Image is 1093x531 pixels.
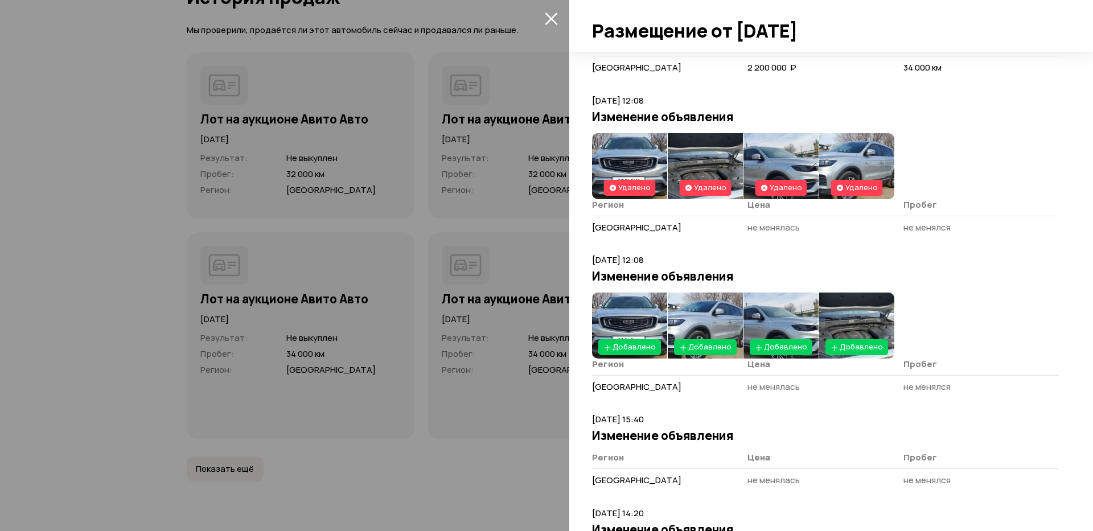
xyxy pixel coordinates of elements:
[618,182,651,192] span: Удалено
[743,293,819,359] img: 1.e4kQebaMIUykWt-ioRZvnTpk1yKVu-cElu7gA8Lj4VqS7OEEx-vsUZDisAHD4-YHk-62WqY.XFcCbe8ZrBjYMeBqI4m2Ksp...
[592,451,624,463] span: Регион
[542,9,560,27] button: закрыть
[845,182,878,192] span: Удалено
[668,133,743,199] img: 1.JyWczraMfeAo7YMOLZliMLbTi44fWOqrTwu8rUsPuP8eVLz_S1js-h9Vuf0TCLj3HFnt-yo.2fK5HK-00LDvFk4IuFwx0u8...
[903,451,937,463] span: Пробег
[592,133,667,199] img: 1.cX8IqbaMK7q8itVUudJZFiO03dTbbujx2zvm8I07762KOrqjhm-7pY08vKaKPbqn3Wu7rb4.veWjpeFjs3hPSPTnA76kHnb...
[592,413,1059,426] p: [DATE] 15:40
[747,451,770,463] span: Цена
[694,182,726,192] span: Удалено
[592,61,681,73] span: [GEOGRAPHIC_DATA]
[668,293,743,359] img: 1.xs-rtraMnAoflWLkGqPozYCramQrIQ0QfCwKQC5zXBcpdFFHJSYKQCgsXBEkJV8VLiNQQh0.t4asD0abt5FEdwMNOSxP7Vw...
[592,293,667,359] img: 1.cX8IqbaMK7q8itVUudJZFiO03dTbbujx2zvm8I07762KOrqjhm-7pY08vKaKPbqn3Wu7rb4.veWjpeFjs3hPSPTnA76kHnb...
[592,358,624,370] span: Регион
[747,199,770,211] span: Цена
[764,341,807,352] span: Добавлено
[592,269,1059,283] h3: Изменение объявления
[747,381,800,393] span: не менялась
[592,381,681,393] span: [GEOGRAPHIC_DATA]
[903,61,942,73] span: 34 000 км
[770,182,802,192] span: Удалено
[747,474,800,486] span: не менялась
[613,341,656,352] span: Добавлено
[592,221,681,233] span: [GEOGRAPHIC_DATA]
[747,358,770,370] span: Цена
[592,254,1059,266] p: [DATE] 12:08
[592,507,1059,520] p: [DATE] 14:20
[903,358,937,370] span: Пробег
[903,381,951,393] span: не менялся
[688,341,732,352] span: Добавлено
[592,428,1059,443] h3: Изменение объявления
[747,61,796,73] span: 2 200 000 ₽
[903,199,937,211] span: Пробег
[903,474,951,486] span: не менялся
[819,133,894,199] img: 1.xs-rtraMnAoflWLkGqPozYCramQrIQ0QfCwKQC5zXBcpdFFHJSYKQCgsXBEkJV8VLiNQQh0.t4asD0abt5FEdwMNOSxP7Vw...
[592,474,681,486] span: [GEOGRAPHIC_DATA]
[592,199,624,211] span: Регион
[592,109,1059,124] h3: Изменение объявления
[903,221,951,233] span: не менялся
[743,133,819,199] img: 1.e4kQebaMIUykWt-ioRZvnTpk1yKVu-cElu7gA8Lj4VqS7OEEx-vsUZDisAHD4-YHk-62WqY.XFcCbe8ZrBjYMeBqI4m2Ksp...
[840,341,883,352] span: Добавлено
[747,221,800,233] span: не менялась
[819,293,894,359] img: 1.JyWczraMfeAo7YMOLZliMLbTi44fWOqrTwu8rUsPuP8eVLz_S1js-h9Vuf0TCLj3HFnt-yo.2fK5HK-00LDvFk4IuFwx0u8...
[592,94,1059,107] p: [DATE] 12:08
